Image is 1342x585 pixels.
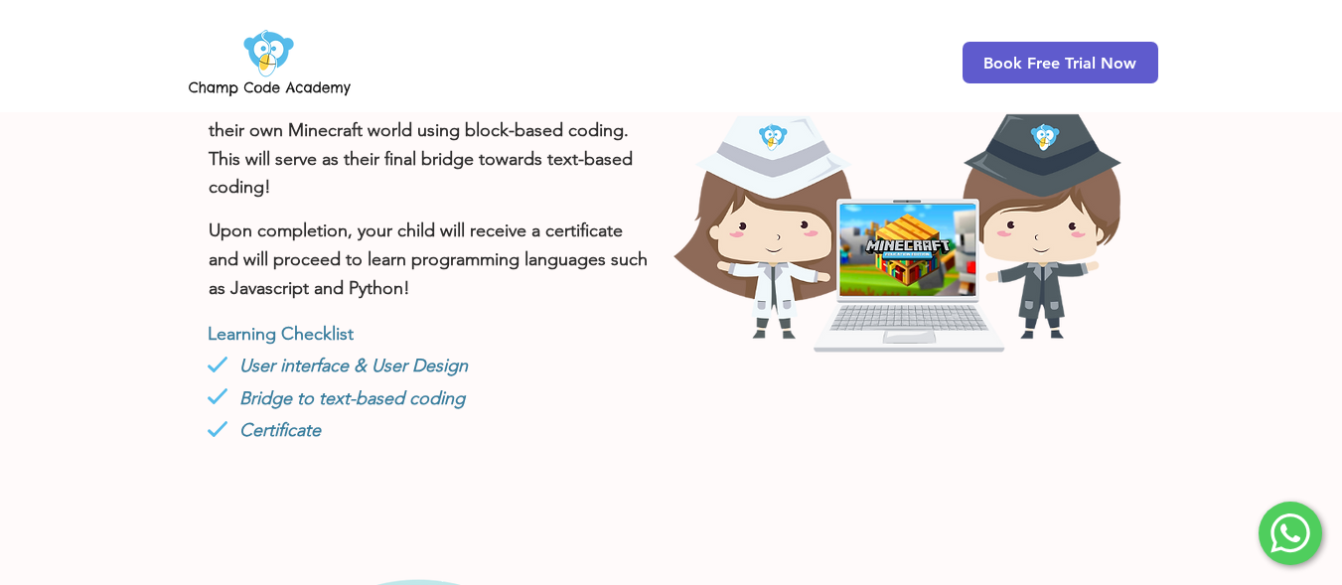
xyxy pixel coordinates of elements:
span: Certificate [239,419,321,441]
span: Book Free Trial Now [983,54,1136,73]
span: Learning Checklist [208,323,354,345]
a: Book Free Trial Now [963,42,1158,83]
span: User interface & User Design [239,355,468,376]
span: Bridge to text-based coding [239,387,465,409]
img: Champ Code Academy Logo PNG.png [185,24,355,101]
span: Upon completion, your child will receive a certificate and will proceed to learn programming lang... [209,219,648,299]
